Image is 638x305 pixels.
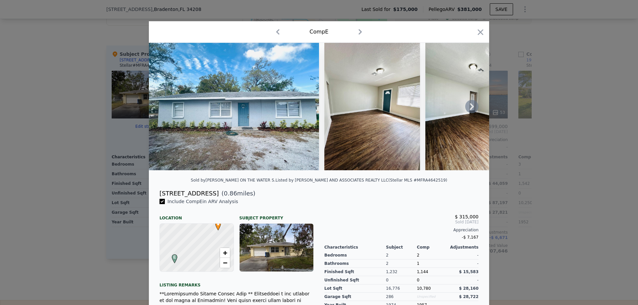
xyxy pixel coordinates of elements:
[417,278,419,282] span: 0
[386,260,417,268] div: 2
[324,260,386,268] div: Bathrooms
[459,294,478,299] span: $ 28,722
[448,251,478,260] div: -
[425,43,521,170] img: Property Img
[224,190,237,197] span: 0.86
[386,268,417,276] div: 1,232
[324,219,478,225] span: Sold [DATE]
[324,227,478,233] div: Appreciation
[310,28,329,36] div: Comp E
[191,178,275,183] div: Sold by [PERSON_NAME] ON THE WATER S .
[324,245,386,250] div: Characteristics
[462,235,478,240] span: -$ 7,167
[219,189,255,198] span: ( miles)
[459,286,478,291] span: $ 28,160
[417,269,428,274] span: 1,144
[223,259,227,267] span: −
[459,269,478,274] span: $ 15,583
[159,277,314,288] div: Listing remarks
[159,189,219,198] div: [STREET_ADDRESS]
[324,284,386,293] div: Lot Sqft
[417,286,431,291] span: 10,780
[149,43,319,170] img: Property Img
[386,284,417,293] div: 16,776
[386,245,417,250] div: Subject
[417,253,419,258] span: 2
[170,254,174,258] div: E
[324,276,386,284] div: Unfinished Sqft
[223,249,227,257] span: +
[239,210,314,221] div: Subject Property
[159,210,234,221] div: Location
[214,219,223,229] span: •
[448,245,478,250] div: Adjustments
[324,293,386,301] div: Garage Sqft
[448,260,478,268] div: -
[386,251,417,260] div: 2
[386,276,417,284] div: 0
[386,293,417,301] div: 286
[324,251,386,260] div: Bedrooms
[165,199,241,204] span: Include Comp E in ARV Analysis
[170,254,179,260] span: E
[220,248,230,258] a: Zoom in
[417,245,448,250] div: Comp
[455,214,478,219] span: $ 315,000
[214,221,218,225] div: •
[324,268,386,276] div: Finished Sqft
[448,276,478,284] div: -
[220,258,230,268] a: Zoom out
[324,43,420,170] img: Property Img
[275,178,447,183] div: Listed by [PERSON_NAME] AND ASSOCIATES REALTY LLC (Stellar MLS #MFRA4642519)
[417,293,448,301] div: Unspecified
[417,260,448,268] div: 1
